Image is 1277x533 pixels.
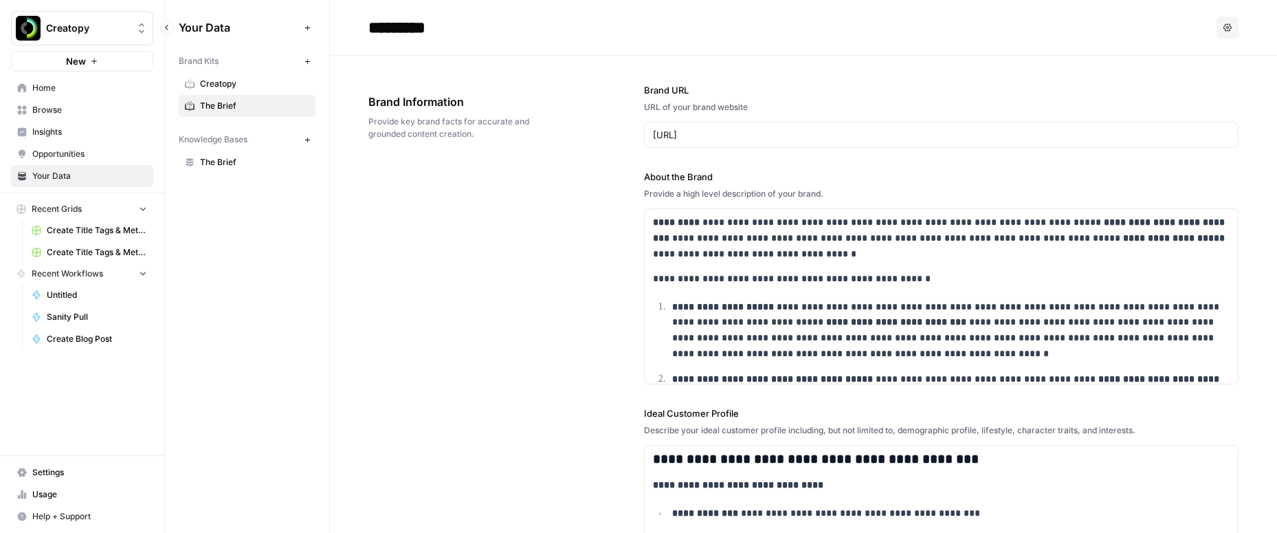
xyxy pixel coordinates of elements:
[11,263,153,284] button: Recent Workflows
[32,488,147,501] span: Usage
[11,77,153,99] a: Home
[32,82,147,94] span: Home
[11,51,153,72] button: New
[644,424,1239,437] div: Describe your ideal customer profile including, but not limited to, demographic profile, lifestyl...
[11,11,153,45] button: Workspace: Creatopy
[644,188,1239,200] div: Provide a high level description of your brand.
[25,219,153,241] a: Create Title Tags & Meta Descriptions for Page
[32,104,147,116] span: Browse
[179,133,247,146] span: Knowledge Bases
[644,406,1239,420] label: Ideal Customer Profile
[32,203,82,215] span: Recent Grids
[47,224,147,237] span: Create Title Tags & Meta Descriptions for Page
[653,128,1230,142] input: www.sundaysoccer.com
[32,170,147,182] span: Your Data
[46,21,129,35] span: Creatopy
[47,333,147,345] span: Create Blog Post
[200,100,309,112] span: The Brief
[16,16,41,41] img: Creatopy Logo
[179,73,315,95] a: Creatopy
[11,165,153,187] a: Your Data
[47,246,147,259] span: Create Title Tags & Meta Descriptions for Page
[25,284,153,306] a: Untitled
[644,170,1239,184] label: About the Brand
[179,55,219,67] span: Brand Kits
[32,148,147,160] span: Opportunities
[11,505,153,527] button: Help + Support
[11,143,153,165] a: Opportunities
[32,466,147,479] span: Settings
[47,289,147,301] span: Untitled
[200,78,309,90] span: Creatopy
[11,99,153,121] a: Browse
[25,328,153,350] a: Create Blog Post
[11,483,153,505] a: Usage
[32,268,103,280] span: Recent Workflows
[11,461,153,483] a: Settings
[368,116,567,140] span: Provide key brand facts for accurate and grounded content creation.
[644,101,1239,113] div: URL of your brand website
[179,151,315,173] a: The Brief
[32,510,147,523] span: Help + Support
[25,306,153,328] a: Sanity Pull
[66,54,86,68] span: New
[32,126,147,138] span: Insights
[644,83,1239,97] label: Brand URL
[368,94,567,110] span: Brand Information
[47,311,147,323] span: Sanity Pull
[179,19,299,36] span: Your Data
[25,241,153,263] a: Create Title Tags & Meta Descriptions for Page
[200,156,309,168] span: The Brief
[179,95,315,117] a: The Brief
[11,121,153,143] a: Insights
[11,199,153,219] button: Recent Grids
